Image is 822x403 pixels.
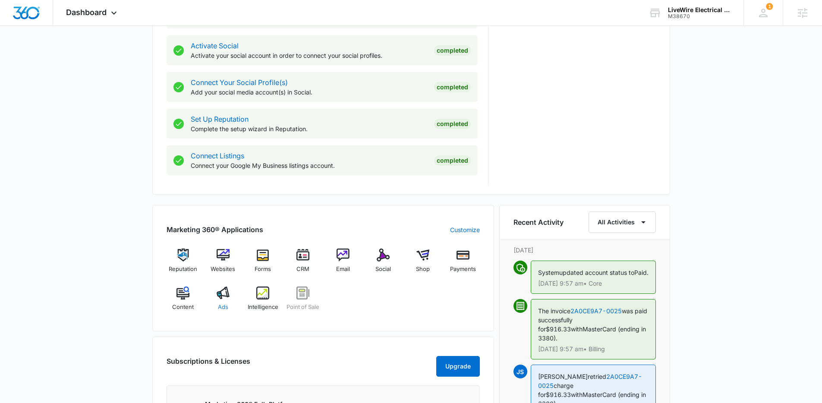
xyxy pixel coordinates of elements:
[447,249,480,280] a: Payments
[211,265,235,274] span: Websites
[416,265,430,274] span: Shop
[570,307,622,315] a: 2A0CE9A7-0025
[538,382,573,398] span: charge for
[366,249,400,280] a: Social
[538,307,647,333] span: was paid successfully for
[191,124,427,133] p: Complete the setup wizard in Reputation.
[167,356,250,373] h2: Subscriptions & Licenses
[538,269,559,276] span: System
[406,249,440,280] a: Shop
[191,78,288,87] a: Connect Your Social Profile(s)
[296,265,309,274] span: CRM
[434,45,471,56] div: Completed
[255,265,271,274] span: Forms
[450,265,476,274] span: Payments
[191,51,427,60] p: Activate your social account in order to connect your social profiles.
[571,325,583,333] span: with
[206,249,239,280] a: Websites
[167,249,200,280] a: Reputation
[191,115,249,123] a: Set Up Reputation
[436,356,480,377] button: Upgrade
[248,303,278,312] span: Intelligence
[546,325,571,333] span: $916.33
[191,88,427,97] p: Add your social media account(s) in Social.
[375,265,391,274] span: Social
[169,265,197,274] span: Reputation
[668,13,731,19] div: account id
[538,280,649,287] p: [DATE] 9:57 am • Core
[218,303,228,312] span: Ads
[668,6,731,13] div: account name
[287,287,320,318] a: Point of Sale
[450,225,480,234] a: Customize
[513,246,656,255] p: [DATE]
[589,211,656,233] button: All Activities
[191,41,239,50] a: Activate Social
[513,365,527,378] span: jS
[538,373,588,380] span: [PERSON_NAME]
[287,303,319,312] span: Point of Sale
[434,82,471,92] div: Completed
[66,8,107,17] span: Dashboard
[634,269,649,276] span: Paid.
[246,249,280,280] a: Forms
[559,269,634,276] span: updated account status to
[538,307,570,315] span: The invoice
[571,391,583,398] span: with
[191,151,244,160] a: Connect Listings
[513,217,564,227] h6: Recent Activity
[434,155,471,166] div: Completed
[246,287,280,318] a: Intelligence
[538,346,649,352] p: [DATE] 9:57 am • Billing
[588,373,606,380] span: retried
[434,119,471,129] div: Completed
[206,287,239,318] a: Ads
[546,391,571,398] span: $916.33
[167,287,200,318] a: Content
[327,249,360,280] a: Email
[167,224,263,235] h2: Marketing 360® Applications
[172,303,194,312] span: Content
[766,3,773,10] div: notifications count
[538,325,646,342] span: MasterCard (ending in 3380).
[766,3,773,10] span: 1
[336,265,350,274] span: Email
[191,161,427,170] p: Connect your Google My Business listings account.
[287,249,320,280] a: CRM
